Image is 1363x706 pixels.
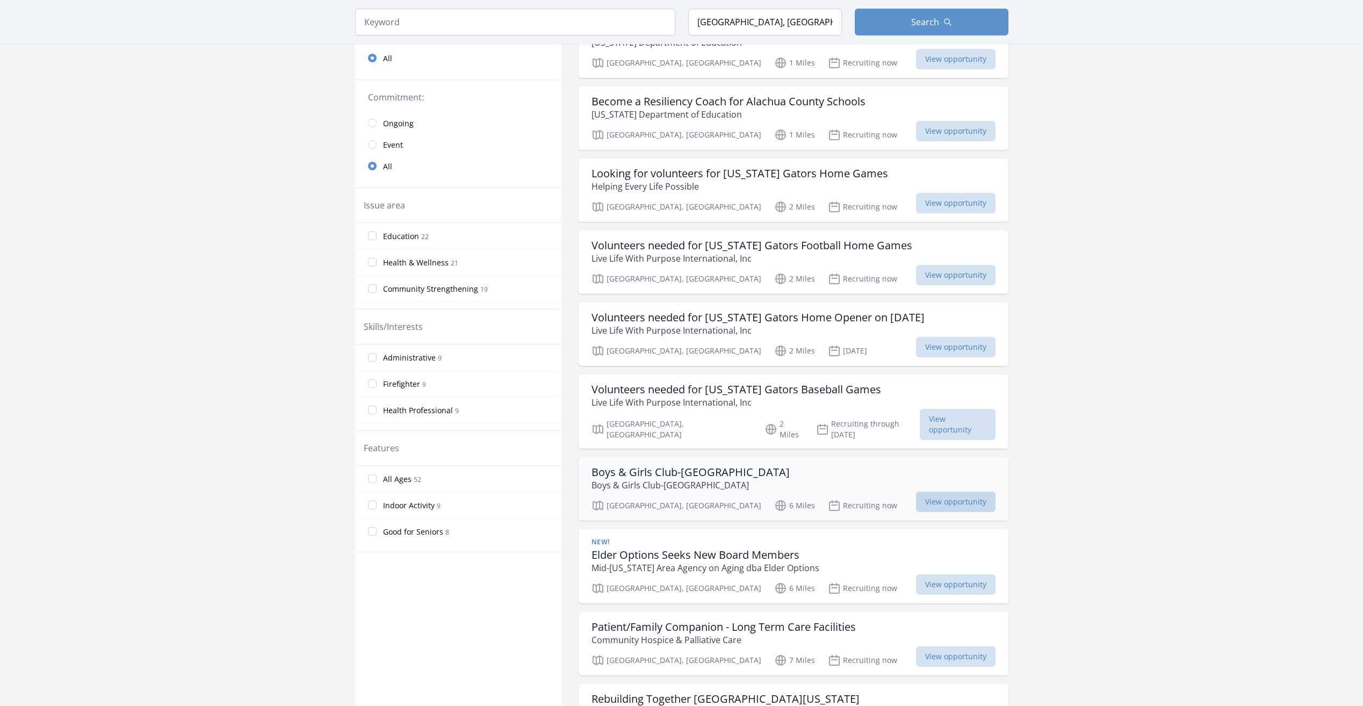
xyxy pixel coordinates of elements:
span: 8 [445,528,449,537]
span: Administrative [383,352,436,363]
a: New! Elder Options Seeks New Board Members Mid-[US_STATE] Area Agency on Aging dba Elder Options ... [579,529,1008,603]
p: [GEOGRAPHIC_DATA], [GEOGRAPHIC_DATA] [592,654,761,667]
p: 6 Miles [774,499,815,512]
span: View opportunity [916,193,996,213]
h3: Looking for volunteers for [US_STATE] Gators Home Games [592,167,888,180]
p: 1 Miles [774,128,815,141]
span: View opportunity [916,574,996,595]
a: Volunteers needed for [US_STATE] Gators Football Home Games Live Life With Purpose International,... [579,230,1008,294]
span: 9 [422,380,426,389]
input: Firefighter 9 [368,379,377,388]
input: Administrative 9 [368,353,377,362]
h3: Boys & Girls Club-[GEOGRAPHIC_DATA] [592,466,790,479]
a: Looking for volunteers for [US_STATE] Gators Home Games Helping Every Life Possible [GEOGRAPHIC_D... [579,159,1008,222]
p: [DATE] [828,344,867,357]
p: Recruiting now [828,582,897,595]
a: All [355,155,561,177]
span: 9 [437,501,441,510]
h3: Elder Options Seeks New Board Members [592,549,819,561]
span: 19 [480,285,488,294]
p: Community Hospice & Palliative Care [592,633,856,646]
input: Health Professional 9 [368,406,377,414]
legend: Features [364,442,399,455]
h3: Volunteers needed for [US_STATE] Gators Home Opener on [DATE] [592,311,925,324]
h3: Rebuilding Together [GEOGRAPHIC_DATA][US_STATE] [592,693,860,705]
a: Become a Resiliency Coach for Alachua County Schools [US_STATE] Department of Education [GEOGRAPH... [579,87,1008,150]
span: 22 [421,232,429,241]
input: Keyword [355,9,675,35]
span: 9 [455,406,459,415]
a: Boys & Girls Club-[GEOGRAPHIC_DATA] Boys & Girls Club-[GEOGRAPHIC_DATA] [GEOGRAPHIC_DATA], [GEOGR... [579,457,1008,521]
input: All Ages 52 [368,474,377,483]
input: Health & Wellness 21 [368,258,377,266]
p: [GEOGRAPHIC_DATA], [GEOGRAPHIC_DATA] [592,582,761,595]
span: View opportunity [916,337,996,357]
input: Indoor Activity 9 [368,501,377,509]
p: [US_STATE] Department of Education [592,108,866,121]
span: All [383,161,392,172]
span: 52 [414,475,421,484]
span: View opportunity [916,49,996,69]
span: View opportunity [916,646,996,667]
p: 7 Miles [774,654,815,667]
span: View opportunity [916,492,996,512]
p: 2 Miles [774,200,815,213]
legend: Commitment: [368,91,549,104]
span: View opportunity [920,409,996,440]
p: Recruiting now [828,654,897,667]
p: Boys & Girls Club-[GEOGRAPHIC_DATA] [592,479,790,492]
span: 9 [438,354,442,363]
p: [GEOGRAPHIC_DATA], [GEOGRAPHIC_DATA] [592,128,761,141]
h3: Become a Resiliency Coach for Alachua County Schools [592,95,866,108]
p: Live Life With Purpose International, Inc [592,252,912,265]
a: Patient/Family Companion - Long Term Care Facilities Community Hospice & Palliative Care [GEOGRAP... [579,612,1008,675]
p: Mid-[US_STATE] Area Agency on Aging dba Elder Options [592,561,819,574]
p: [GEOGRAPHIC_DATA], [GEOGRAPHIC_DATA] [592,419,752,440]
span: Firefighter [383,379,420,390]
p: 2 Miles [774,272,815,285]
span: Good for Seniors [383,527,443,537]
p: Recruiting now [828,499,897,512]
p: [GEOGRAPHIC_DATA], [GEOGRAPHIC_DATA] [592,499,761,512]
a: Ongoing [355,112,561,134]
p: 1 Miles [774,56,815,69]
span: All [383,53,392,64]
p: Helping Every Life Possible [592,180,888,193]
p: Recruiting now [828,200,897,213]
span: Event [383,140,403,150]
p: 6 Miles [774,582,815,595]
p: [GEOGRAPHIC_DATA], [GEOGRAPHIC_DATA] [592,272,761,285]
p: Live Life With Purpose International, Inc [592,324,925,337]
p: 2 Miles [774,344,815,357]
span: View opportunity [916,121,996,141]
input: Education 22 [368,232,377,240]
span: Search [911,16,939,28]
span: View opportunity [916,265,996,285]
p: [GEOGRAPHIC_DATA], [GEOGRAPHIC_DATA] [592,344,761,357]
a: Volunteers needed for [US_STATE] Gators Home Opener on [DATE] Live Life With Purpose Internationa... [579,302,1008,366]
button: Search [855,9,1008,35]
span: All Ages [383,474,412,485]
p: Recruiting through [DATE] [816,419,920,440]
span: Ongoing [383,118,414,129]
p: 2 Miles [765,419,803,440]
span: Community Strengthening [383,284,478,294]
p: [GEOGRAPHIC_DATA], [GEOGRAPHIC_DATA] [592,56,761,69]
span: Education [383,231,419,242]
p: Recruiting now [828,272,897,285]
span: Health Professional [383,405,453,416]
h3: Volunteers needed for [US_STATE] Gators Football Home Games [592,239,912,252]
a: Support Students in [GEOGRAPHIC_DATA], [US_STATE] [US_STATE] Department of Education [GEOGRAPHIC_... [579,15,1008,78]
h3: Patient/Family Companion - Long Term Care Facilities [592,621,856,633]
legend: Issue area [364,199,405,212]
a: All [355,47,561,69]
p: Recruiting now [828,56,897,69]
p: Recruiting now [828,128,897,141]
span: Health & Wellness [383,257,449,268]
input: Good for Seniors 8 [368,527,377,536]
span: New! [592,538,610,546]
input: Location [688,9,842,35]
span: Indoor Activity [383,500,435,511]
legend: Skills/Interests [364,320,423,333]
span: 21 [451,258,458,268]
